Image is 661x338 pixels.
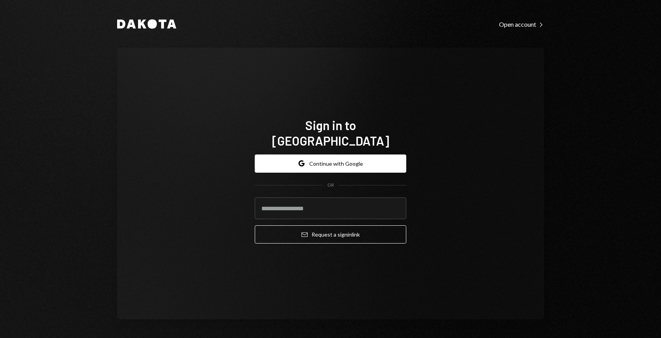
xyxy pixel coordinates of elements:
div: OR [327,182,334,189]
h1: Sign in to [GEOGRAPHIC_DATA] [255,117,406,148]
button: Request a signinlink [255,225,406,244]
button: Continue with Google [255,154,406,173]
a: Open account [499,20,544,28]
